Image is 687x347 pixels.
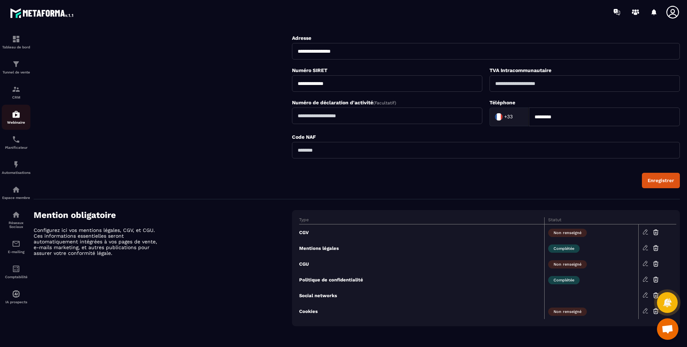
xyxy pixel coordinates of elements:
[2,105,30,130] a: automationsautomationsWebinaire
[12,85,20,94] img: formation
[504,113,513,120] span: +33
[489,100,515,105] label: Téléphone
[373,100,396,105] span: (Facultatif)
[12,160,20,169] img: automations
[2,196,30,200] p: Espace membre
[2,95,30,99] p: CRM
[642,173,680,188] button: Enregistrer
[548,229,587,237] span: Non renseigné
[2,130,30,155] a: schedulerschedulerPlanificateur
[2,180,30,205] a: automationsautomationsEspace membre
[12,185,20,194] img: automations
[12,290,20,298] img: automations
[292,67,327,73] label: Numéro SIRET
[2,259,30,284] a: accountantaccountantComptabilité
[548,276,580,284] span: Complétée
[2,54,30,80] a: formationformationTunnel de vente
[2,146,30,149] p: Planificateur
[10,6,74,19] img: logo
[648,178,674,183] div: Enregistrer
[292,134,316,140] label: Code NAF
[548,308,587,316] span: Non renseigné
[292,35,311,41] label: Adresse
[548,244,580,253] span: Complétée
[12,265,20,273] img: accountant
[12,239,20,248] img: email
[299,240,544,256] td: Mentions légales
[12,110,20,119] img: automations
[299,256,544,272] td: CGU
[492,110,506,124] img: Country Flag
[489,108,529,126] div: Search for option
[34,210,292,220] h4: Mention obligatoire
[2,29,30,54] a: formationformationTableau de bord
[514,111,521,122] input: Search for option
[2,45,30,49] p: Tableau de bord
[2,300,30,304] p: IA prospects
[299,217,544,224] th: Type
[2,221,30,229] p: Réseaux Sociaux
[2,205,30,234] a: social-networksocial-networkRéseaux Sociaux
[12,60,20,68] img: formation
[12,35,20,43] img: formation
[548,260,587,268] span: Non renseigné
[2,120,30,124] p: Webinaire
[299,272,544,287] td: Politique de confidentialité
[12,135,20,144] img: scheduler
[12,210,20,219] img: social-network
[2,80,30,105] a: formationformationCRM
[2,155,30,180] a: automationsautomationsAutomatisations
[292,100,396,105] label: Numéro de déclaration d'activité
[2,171,30,175] p: Automatisations
[2,70,30,74] p: Tunnel de vente
[299,287,544,303] td: Social networks
[544,217,638,224] th: Statut
[2,275,30,279] p: Comptabilité
[2,234,30,259] a: emailemailE-mailing
[34,227,159,256] p: Configurez ici vos mentions légales, CGV, et CGU. Ces informations essentielles seront automatiqu...
[299,303,544,319] td: Cookies
[657,318,678,340] a: Ouvrir le chat
[299,224,544,241] td: CGV
[489,67,551,73] label: TVA Intracommunautaire
[2,250,30,254] p: E-mailing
